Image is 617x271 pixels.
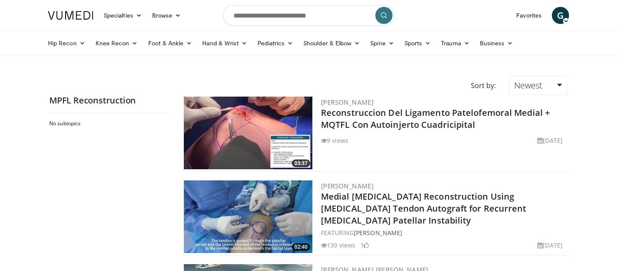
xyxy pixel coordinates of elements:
[292,159,310,167] span: 03:37
[365,35,399,52] a: Spine
[321,191,527,226] a: Medial [MEDICAL_DATA] Reconstruction Using [MEDICAL_DATA] Tendon Autograft for Recurrent [MEDICAL...
[223,5,394,26] input: Search topics, interventions
[298,35,365,52] a: Shoulder & Elbow
[514,80,542,91] span: Newest
[321,107,550,130] a: Reconstruccion Del Ligamento Patelofemoral Medial + MQTFL Con Autoinjerto Cuadricipital
[184,97,312,169] img: 48f6f21f-43ea-44b1-a4e1-5668875d038e.300x170_q85_crop-smart_upscale.jpg
[321,136,348,145] li: 9 views
[197,35,252,52] a: Hand & Wrist
[537,241,563,250] li: [DATE]
[184,97,312,169] a: 03:37
[399,35,436,52] a: Sports
[321,182,374,190] a: [PERSON_NAME]
[184,180,312,253] a: 02:40
[321,228,566,237] div: FEATURING
[292,243,310,251] span: 02:40
[49,120,167,127] h2: No subtopics
[511,7,547,24] a: Favorites
[360,241,369,250] li: 1
[354,229,402,237] a: [PERSON_NAME]
[321,241,355,250] li: 130 views
[537,136,563,145] li: [DATE]
[99,7,147,24] a: Specialties
[90,35,143,52] a: Knee Recon
[43,35,90,52] a: Hip Recon
[321,98,374,106] a: [PERSON_NAME]
[49,95,169,106] h2: MPFL Reconstruction
[252,35,298,52] a: Pediatrics
[48,11,93,20] img: VuMedi Logo
[143,35,198,52] a: Foot & Ankle
[147,7,186,24] a: Browse
[184,180,312,253] img: 85872296-369f-4d0a-93b9-06439e7151c3.300x170_q85_crop-smart_upscale.jpg
[475,35,518,52] a: Business
[509,76,568,95] a: Newest
[552,7,569,24] a: G
[436,35,475,52] a: Trauma
[464,76,502,95] div: Sort by:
